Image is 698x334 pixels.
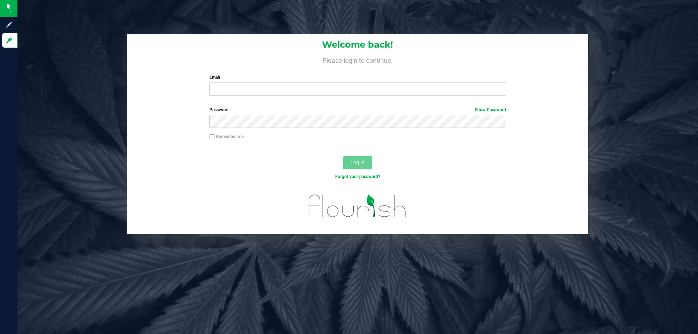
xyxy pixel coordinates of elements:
[5,37,13,44] inline-svg: Log in
[209,74,506,81] label: Email
[343,156,372,169] button: Log In
[209,107,229,112] span: Password
[209,133,244,140] label: Remember me
[5,21,13,28] inline-svg: Sign up
[127,55,588,64] h4: Please login to continue.
[209,134,214,140] input: Remember me
[127,40,588,49] h1: Welcome back!
[335,174,380,179] a: Forgot your password?
[350,160,365,165] span: Log In
[300,188,415,225] img: flourish_logo.svg
[475,107,506,112] a: Show Password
